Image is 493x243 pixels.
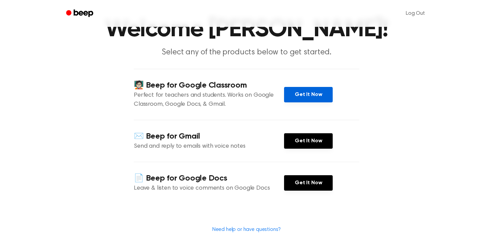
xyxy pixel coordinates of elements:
h1: Welcome [PERSON_NAME]! [75,17,418,42]
a: Need help or have questions? [212,227,281,232]
a: Get It Now [284,133,333,149]
p: Send and reply to emails with voice notes [134,142,284,151]
a: Get It Now [284,87,333,102]
p: Select any of the products below to get started. [118,47,375,58]
p: Perfect for teachers and students. Works on Google Classroom, Google Docs, & Gmail. [134,91,284,109]
p: Leave & listen to voice comments on Google Docs [134,184,284,193]
h4: 🧑🏻‍🏫 Beep for Google Classroom [134,80,284,91]
h4: ✉️ Beep for Gmail [134,131,284,142]
h4: 📄 Beep for Google Docs [134,173,284,184]
a: Beep [61,7,99,20]
a: Get It Now [284,175,333,191]
a: Log Out [399,5,432,21]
